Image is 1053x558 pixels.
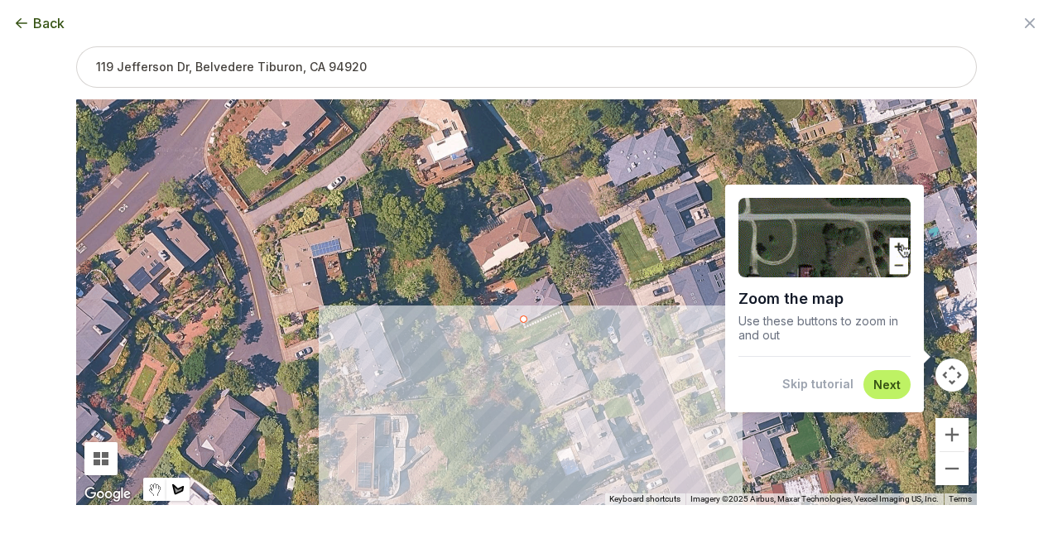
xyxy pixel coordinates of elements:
[935,418,969,451] button: Zoom in
[935,452,969,485] button: Zoom out
[873,377,901,392] button: Next
[609,493,680,505] button: Keyboard shortcuts
[13,13,65,33] button: Back
[80,483,135,505] a: Open this area in Google Maps (opens a new window)
[949,494,972,503] a: Terms (opens in new tab)
[166,478,190,501] button: Draw a shape
[76,46,977,88] input: 119 Jefferson Dr, Belvedere Tiburon, CA 94920
[80,483,135,505] img: Google
[738,198,911,277] img: Demo of zooming into a lawn area
[738,284,911,314] h1: Zoom the map
[84,442,118,475] button: Tilt map
[690,494,939,503] span: Imagery ©2025 Airbus, Maxar Technologies, Vexcel Imaging US, Inc.
[935,358,969,392] button: Map camera controls
[782,376,853,392] button: Skip tutorial
[33,13,65,33] span: Back
[143,478,166,501] button: Stop drawing
[738,314,911,343] p: Use these buttons to zoom in and out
